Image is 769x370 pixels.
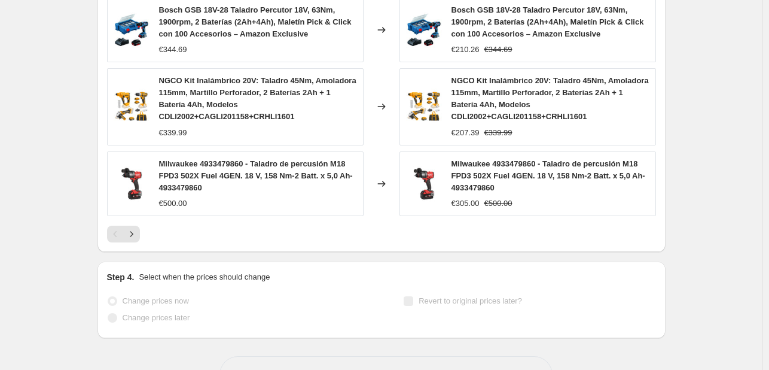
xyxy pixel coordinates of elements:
div: €207.39 [451,127,480,139]
span: NGCO Kit Inalámbrico 20V: Taladro 45Nm, Amoladora 115mm, Martillo Perforador, 2 Baterías 2Ah + 1 ... [159,76,356,121]
span: Revert to original prices later? [419,296,522,305]
span: NGCO Kit Inalámbrico 20V: Taladro 45Nm, Amoladora 115mm, Martillo Perforador, 2 Baterías 2Ah + 1 ... [451,76,649,121]
span: Bosch GSB 18V-28 Taladro Percutor 18V, 63Nm, 1900rpm, 2 Baterías (2Ah+4Ah), Maletín Pick & Click ... [159,5,352,38]
p: Select when the prices should change [139,271,270,283]
div: €500.00 [159,198,187,210]
span: Milwaukee 4933479860 - Taladro de percusión M18 FPD3 502X Fuel 4GEN. 18 V, 158 Nm-2 Batt. x 5,0 A... [159,159,353,192]
h2: Step 4. [107,271,135,283]
img: 81CaXTEKicL_80x.jpg [406,12,442,48]
strike: €339.99 [484,127,512,139]
span: Milwaukee 4933479860 - Taladro de percusión M18 FPD3 502X Fuel 4GEN. 18 V, 158 Nm-2 Batt. x 5,0 A... [451,159,645,192]
button: Next [123,226,140,242]
span: Bosch GSB 18V-28 Taladro Percutor 18V, 63Nm, 1900rpm, 2 Baterías (2Ah+4Ah), Maletín Pick & Click ... [451,5,644,38]
strike: €500.00 [484,198,512,210]
img: 81FH2SNaGFL_80x.jpg [406,89,442,125]
span: Change prices now [123,296,189,305]
strike: €344.69 [484,44,512,56]
img: 71lEAk_QwAL_80x.jpg [114,166,149,202]
div: €305.00 [451,198,480,210]
img: 81FH2SNaGFL_80x.jpg [114,89,149,125]
img: 71lEAk_QwAL_80x.jpg [406,166,442,202]
div: €339.99 [159,127,187,139]
div: €210.26 [451,44,480,56]
nav: Pagination [107,226,140,242]
img: 81CaXTEKicL_80x.jpg [114,12,149,48]
div: €344.69 [159,44,187,56]
span: Change prices later [123,313,190,322]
